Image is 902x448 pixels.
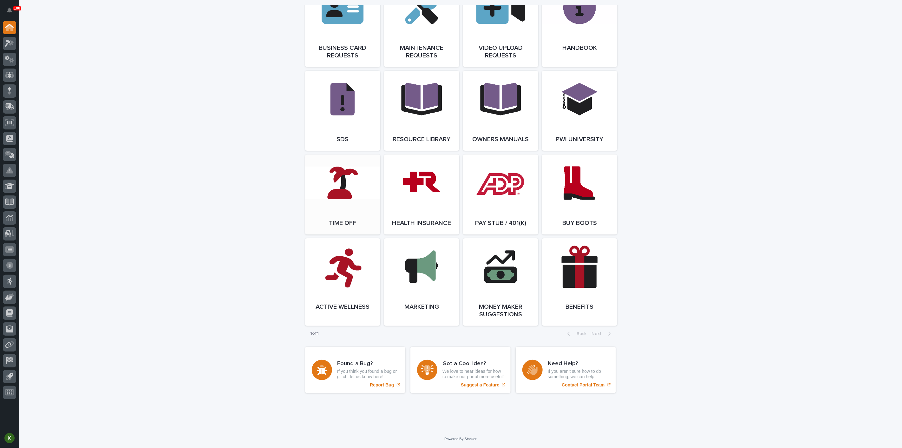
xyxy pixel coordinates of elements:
[562,382,605,388] p: Contact Portal Team
[305,347,405,393] a: Report Bug
[384,71,459,151] a: Resource Library
[305,155,380,234] a: Time Off
[562,331,589,337] button: Back
[14,6,20,10] p: 100
[3,4,16,17] button: Notifications
[337,369,399,379] p: If you think you found a bug or glitch, let us know here!
[548,369,609,379] p: If you aren't sure how to do something, we can help!
[8,8,16,18] div: Notifications100
[305,326,324,341] p: 1 of 1
[548,360,609,367] h3: Need Help?
[542,155,617,234] a: Buy Boots
[592,332,605,336] span: Next
[463,155,538,234] a: Pay Stub / 401(k)
[384,155,459,234] a: Health Insurance
[463,238,538,326] a: Money Maker Suggestions
[305,71,380,151] a: SDS
[3,432,16,445] button: users-avatar
[573,332,586,336] span: Back
[337,360,399,367] h3: Found a Bug?
[542,71,617,151] a: PWI University
[384,238,459,326] a: Marketing
[463,71,538,151] a: Owners Manuals
[589,331,616,337] button: Next
[444,437,476,441] a: Powered By Stacker
[542,238,617,326] a: Benefits
[410,347,511,393] a: Suggest a Feature
[442,369,504,379] p: We love to hear ideas for how to make our portal more useful!
[442,360,504,367] h3: Got a Cool Idea?
[370,382,394,388] p: Report Bug
[461,382,499,388] p: Suggest a Feature
[516,347,616,393] a: Contact Portal Team
[305,238,380,326] a: Active Wellness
